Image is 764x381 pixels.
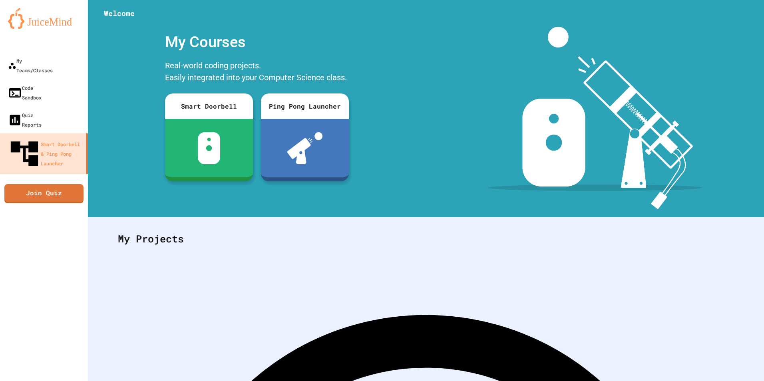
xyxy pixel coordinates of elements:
div: Quiz Reports [8,110,42,129]
a: Join Quiz [4,184,84,203]
div: Smart Doorbell & Ping Pong Launcher [8,137,83,170]
div: Ping Pong Launcher [261,93,349,119]
div: My Teams/Classes [8,56,53,75]
img: banner-image-my-projects.png [488,27,702,209]
img: logo-orange.svg [8,8,80,29]
div: My Courses [161,27,353,58]
img: sdb-white.svg [198,132,221,164]
div: Smart Doorbell [165,93,253,119]
div: Real-world coding projects. Easily integrated into your Computer Science class. [161,58,353,87]
div: My Projects [110,223,742,254]
img: ppl-with-ball.png [287,132,323,164]
div: Code Sandbox [8,83,42,102]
